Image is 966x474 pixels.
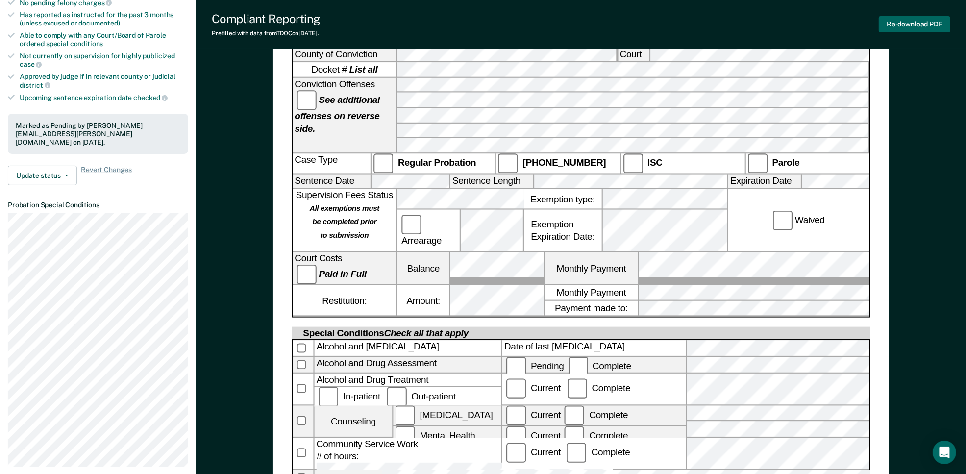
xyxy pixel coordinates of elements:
input: See additional offenses on reverse side. [297,90,317,110]
label: Current [504,448,563,458]
input: Current [506,426,526,446]
label: Date of last [MEDICAL_DATA] [502,340,686,356]
input: Out-patient [387,387,407,406]
input: Regular Probation [373,153,393,173]
input: Paid in Full [297,265,317,285]
label: Payment made to: [545,301,638,315]
input: Pending [506,357,526,376]
input: Parole [748,153,768,173]
input: [MEDICAL_DATA] [396,405,415,425]
div: Open Intercom Messenger [933,441,956,464]
input: Complete [565,426,585,446]
label: Complete [565,383,632,393]
div: Counseling [315,405,393,436]
strong: Parole [772,157,800,168]
div: Upcoming sentence expiration date [20,93,188,102]
dt: Probation Special Conditions [8,201,188,209]
input: Current [506,405,526,425]
label: Current [504,409,563,420]
input: Current [506,379,526,399]
label: In-patient [317,391,385,401]
div: Court Costs [293,253,396,285]
div: Exemption Expiration Date: [524,210,602,252]
button: Update status [8,166,77,185]
div: Alcohol and Drug Treatment [315,374,501,386]
div: Marked as Pending by [PERSON_NAME][EMAIL_ADDRESS][PERSON_NAME][DOMAIN_NAME] on [DATE]. [16,122,180,146]
label: Court [618,48,649,62]
label: County of Conviction [293,48,396,62]
label: Complete [563,409,630,420]
div: Approved by judge if in relevant county or judicial [20,73,188,89]
span: checked [133,94,168,101]
span: documented) [78,19,120,27]
span: conditions [70,40,103,48]
label: Arrearage [399,215,458,247]
label: Sentence Date [293,175,371,189]
input: Complete [567,443,587,463]
strong: List all [349,65,378,75]
input: Complete [568,357,588,376]
label: Complete [566,361,633,371]
label: Current [504,430,563,441]
label: Sentence Length [450,175,533,189]
input: Complete [568,379,587,399]
input: Arrearage [401,215,421,234]
strong: See additional offenses on reverse side. [295,94,380,134]
label: [MEDICAL_DATA] [394,405,501,425]
label: Amount: [397,286,449,315]
div: Alcohol and [MEDICAL_DATA] [315,340,501,356]
div: Has reported as instructed for the past 3 months (unless excused or [20,11,188,27]
div: Special Conditions [301,326,471,339]
span: Check all that apply [384,328,469,338]
div: Compliant Reporting [212,12,321,26]
label: Complete [563,430,630,441]
div: Case Type [293,153,371,173]
label: Pending [504,361,566,371]
span: case [20,60,42,68]
label: Monthly Payment [545,286,638,300]
strong: Regular Probation [398,157,476,168]
div: Prefilled with data from TDOC on [DATE] . [212,30,321,37]
span: Revert Changes [81,166,132,185]
button: Re-download PDF [879,16,950,32]
label: Balance [397,253,449,285]
input: [PHONE_NUMBER] [498,153,518,173]
strong: All exemptions must be completed prior to submission [310,204,379,240]
div: Complete [565,448,632,458]
label: Out-patient [385,391,458,401]
div: Alcohol and Drug Assessment [315,357,501,373]
input: Waived [773,211,793,230]
label: Expiration Date [728,175,801,189]
div: Not currently on supervision for highly publicized [20,52,188,69]
label: Mental Health [394,426,501,446]
div: Restitution: [293,286,396,315]
div: Community Service Work # of hours: [315,438,501,469]
span: Docket # [312,64,378,76]
input: Complete [565,405,585,425]
input: Mental Health [396,426,415,446]
input: Current [506,443,526,463]
input: ISC [623,153,643,173]
label: Monthly Payment [545,253,638,285]
input: In-patient [319,387,338,406]
strong: Paid in Full [319,269,367,279]
span: district [20,81,50,89]
div: Supervision Fees Status [293,189,396,251]
strong: ISC [647,157,663,168]
label: Current [504,383,563,393]
strong: [PHONE_NUMBER] [523,157,606,168]
div: Conviction Offenses [293,78,396,152]
label: Exemption type: [524,189,602,209]
label: Waived [771,211,827,230]
div: Able to comply with any Court/Board of Parole ordered special [20,31,188,48]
